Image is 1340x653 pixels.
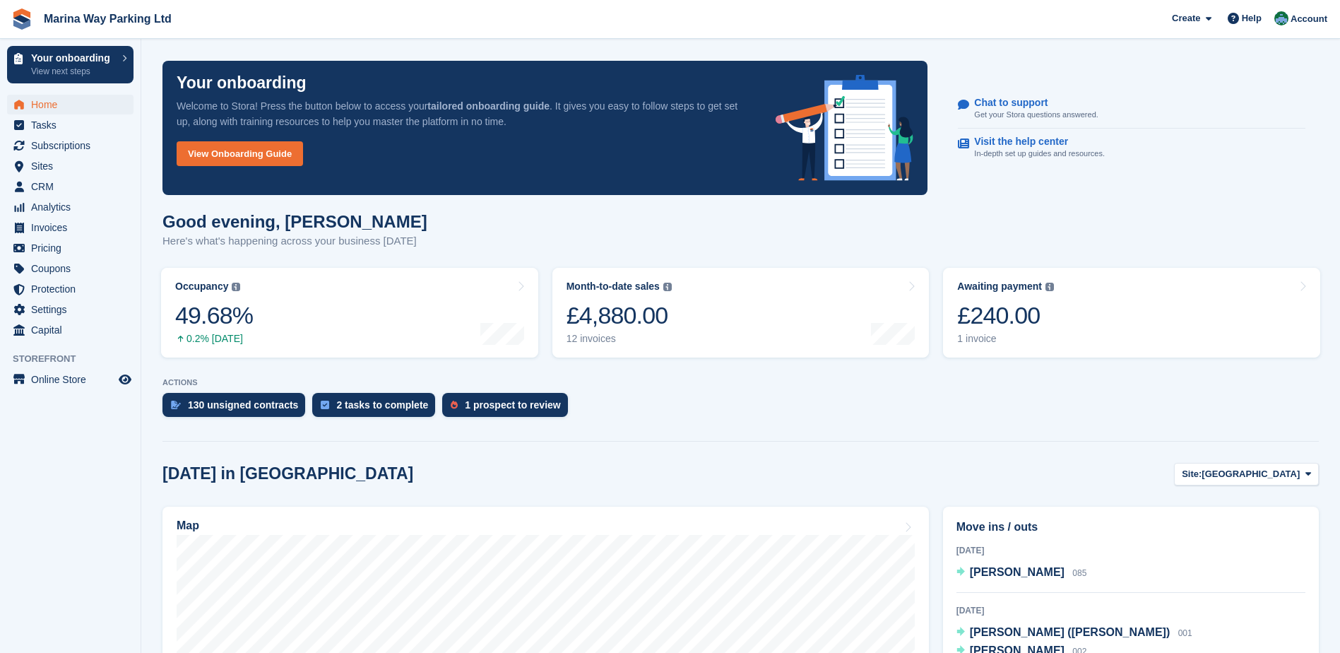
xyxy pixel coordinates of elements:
img: contract_signature_icon-13c848040528278c33f63329250d36e43548de30e8caae1d1a13099fd9432cc5.svg [171,401,181,409]
span: Help [1242,11,1262,25]
img: Paul Lewis [1274,11,1288,25]
p: Your onboarding [31,53,115,63]
div: [DATE] [956,604,1305,617]
span: Home [31,95,116,114]
a: Awaiting payment £240.00 1 invoice [943,268,1320,358]
a: Month-to-date sales £4,880.00 12 invoices [552,268,930,358]
a: menu [7,238,134,258]
p: View next steps [31,65,115,78]
a: View Onboarding Guide [177,141,303,166]
span: Pricing [31,238,116,258]
p: Welcome to Stora! Press the button below to access your . It gives you easy to follow steps to ge... [177,98,753,129]
img: icon-info-grey-7440780725fd019a000dd9b08b2336e03edf1995a4989e88bcd33f0948082b44.svg [1045,283,1054,291]
span: CRM [31,177,116,196]
div: Occupancy [175,281,228,293]
a: Occupancy 49.68% 0.2% [DATE] [161,268,538,358]
span: Invoices [31,218,116,237]
p: Chat to support [974,97,1086,109]
span: Coupons [31,259,116,278]
a: menu [7,177,134,196]
a: 130 unsigned contracts [162,393,312,424]
div: 2 tasks to complete [336,399,428,411]
div: [DATE] [956,544,1305,557]
div: Awaiting payment [957,281,1042,293]
div: Month-to-date sales [567,281,660,293]
span: [PERSON_NAME] ([PERSON_NAME]) [970,626,1170,638]
a: 2 tasks to complete [312,393,442,424]
span: Settings [31,300,116,319]
a: menu [7,95,134,114]
div: £4,880.00 [567,301,672,330]
div: £240.00 [957,301,1054,330]
a: menu [7,370,134,389]
div: 0.2% [DATE] [175,333,253,345]
img: icon-info-grey-7440780725fd019a000dd9b08b2336e03edf1995a4989e88bcd33f0948082b44.svg [232,283,240,291]
a: Visit the help center In-depth set up guides and resources. [958,129,1305,167]
a: [PERSON_NAME] ([PERSON_NAME]) 001 [956,624,1192,642]
div: 1 invoice [957,333,1054,345]
a: [PERSON_NAME] 085 [956,564,1087,582]
p: Here's what's happening across your business [DATE] [162,233,427,249]
span: Create [1172,11,1200,25]
a: menu [7,197,134,217]
span: Storefront [13,352,141,366]
span: [GEOGRAPHIC_DATA] [1202,467,1300,481]
h2: [DATE] in [GEOGRAPHIC_DATA] [162,464,413,483]
h1: Good evening, [PERSON_NAME] [162,212,427,231]
a: menu [7,300,134,319]
p: Get your Stora questions answered. [974,109,1098,121]
span: Site: [1182,467,1202,481]
span: Tasks [31,115,116,135]
span: Subscriptions [31,136,116,155]
span: Account [1291,12,1327,26]
div: 1 prospect to review [465,399,560,411]
p: In-depth set up guides and resources. [974,148,1105,160]
span: 001 [1178,628,1192,638]
img: task-75834270c22a3079a89374b754ae025e5fb1db73e45f91037f5363f120a921f8.svg [321,401,329,409]
a: Marina Way Parking Ltd [38,7,177,30]
img: stora-icon-8386f47178a22dfd0bd8f6a31ec36ba5ce8667c1dd55bd0f319d3a0aa187defe.svg [11,8,32,30]
strong: tailored onboarding guide [427,100,550,112]
a: menu [7,259,134,278]
img: icon-info-grey-7440780725fd019a000dd9b08b2336e03edf1995a4989e88bcd33f0948082b44.svg [663,283,672,291]
span: Protection [31,279,116,299]
a: Preview store [117,371,134,388]
div: 12 invoices [567,333,672,345]
h2: Map [177,519,199,532]
a: menu [7,218,134,237]
a: 1 prospect to review [442,393,574,424]
span: Sites [31,156,116,176]
a: Chat to support Get your Stora questions answered. [958,90,1305,129]
p: ACTIONS [162,378,1319,387]
div: 49.68% [175,301,253,330]
img: onboarding-info-6c161a55d2c0e0a8cae90662b2fe09162a5109e8cc188191df67fb4f79e88e88.svg [776,75,914,181]
a: menu [7,279,134,299]
a: menu [7,156,134,176]
h2: Move ins / outs [956,519,1305,536]
p: Your onboarding [177,75,307,91]
a: Your onboarding View next steps [7,46,134,83]
button: Site: [GEOGRAPHIC_DATA] [1174,463,1319,486]
a: menu [7,320,134,340]
p: Visit the help center [974,136,1093,148]
div: 130 unsigned contracts [188,399,298,411]
span: Online Store [31,370,116,389]
img: prospect-51fa495bee0391a8d652442698ab0144808aea92771e9ea1ae160a38d050c398.svg [451,401,458,409]
span: Analytics [31,197,116,217]
span: 085 [1072,568,1086,578]
span: Capital [31,320,116,340]
a: menu [7,115,134,135]
span: [PERSON_NAME] [970,566,1065,578]
a: menu [7,136,134,155]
